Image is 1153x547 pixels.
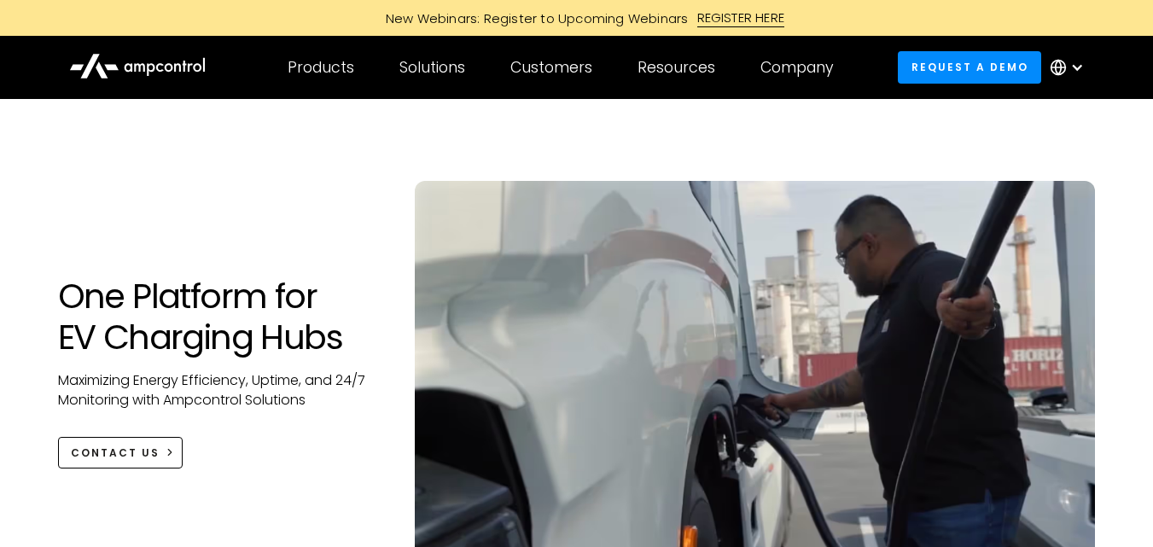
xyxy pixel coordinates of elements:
[58,371,381,410] p: Maximizing Energy Efficiency, Uptime, and 24/7 Monitoring with Ampcontrol Solutions
[760,58,834,77] div: Company
[510,58,592,77] div: Customers
[288,58,354,77] div: Products
[697,9,785,27] div: REGISTER HERE
[369,9,697,27] div: New Webinars: Register to Upcoming Webinars
[71,445,160,461] div: CONTACT US
[399,58,465,77] div: Solutions
[58,276,381,358] h1: One Platform for EV Charging Hubs
[193,9,961,27] a: New Webinars: Register to Upcoming WebinarsREGISTER HERE
[638,58,715,77] div: Resources
[898,51,1041,83] a: Request a demo
[58,437,183,468] a: CONTACT US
